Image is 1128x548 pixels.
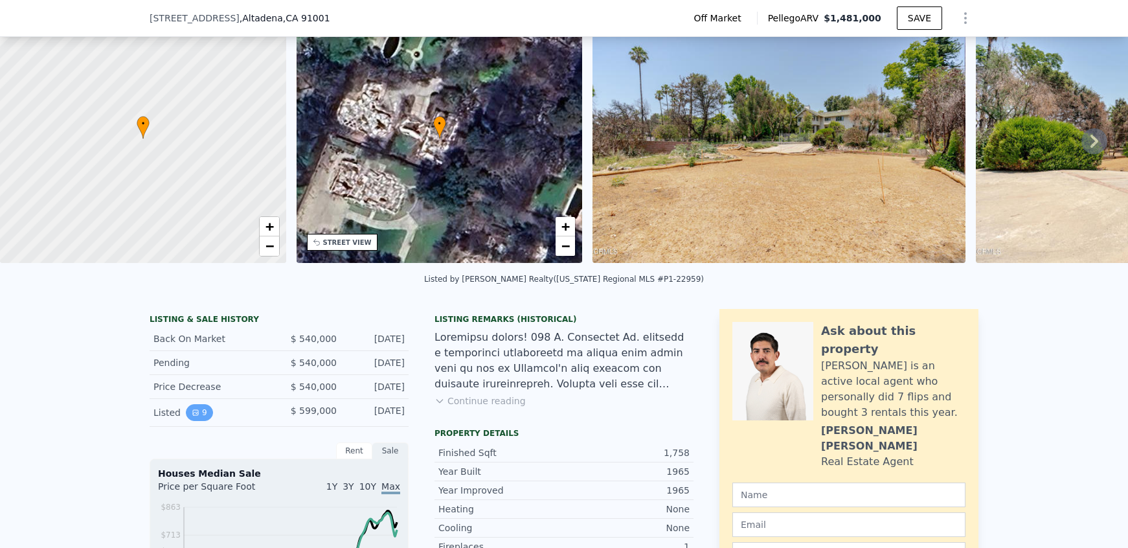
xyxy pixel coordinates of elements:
div: [PERSON_NAME] is an active local agent who personally did 7 flips and bought 3 rentals this year. [821,358,965,420]
span: , CA 91001 [283,13,330,23]
div: [DATE] [347,404,405,421]
div: [DATE] [347,356,405,369]
span: 1Y [326,481,337,492]
button: Continue reading [434,394,526,407]
span: $ 540,000 [291,382,337,392]
div: Houses Median Sale [158,467,400,480]
div: Sale [372,442,409,459]
button: SAVE [897,6,942,30]
a: Zoom in [260,217,279,236]
div: Price Decrease [153,380,269,393]
span: $ 540,000 [291,334,337,344]
input: Email [732,512,965,537]
div: Property details [434,428,694,439]
div: None [564,521,690,534]
span: + [561,218,570,234]
span: $1,481,000 [824,13,881,23]
span: + [265,218,273,234]
div: [PERSON_NAME] [PERSON_NAME] [821,423,965,454]
div: Real Estate Agent [821,454,914,470]
div: None [564,503,690,516]
span: $ 540,000 [291,358,337,368]
div: Listing Remarks (Historical) [434,314,694,325]
div: Listed by [PERSON_NAME] Realty ([US_STATE] Regional MLS #P1-22959) [424,275,704,284]
span: − [561,238,570,254]
tspan: $863 [161,503,181,512]
span: , Altadena [240,12,330,25]
input: Name [732,483,965,507]
span: • [137,118,150,130]
div: Year Improved [438,484,564,497]
div: LISTING & SALE HISTORY [150,314,409,327]
div: Ask about this property [821,322,965,358]
span: Max [381,481,400,494]
div: Year Built [438,465,564,478]
div: STREET VIEW [323,238,372,247]
span: Pellego ARV [768,12,824,25]
button: Show Options [953,5,978,31]
a: Zoom out [556,236,575,256]
div: Cooling [438,521,564,534]
div: 1,758 [564,446,690,459]
span: Off Market [694,12,746,25]
div: Finished Sqft [438,446,564,459]
div: 1965 [564,465,690,478]
span: [STREET_ADDRESS] [150,12,240,25]
span: 3Y [343,481,354,492]
div: [DATE] [347,332,405,345]
span: − [265,238,273,254]
img: Sale: 166825875 Parcel: 48492321 [592,14,965,263]
div: Back On Market [153,332,269,345]
div: Listed [153,404,269,421]
div: • [137,116,150,139]
div: Pending [153,356,269,369]
button: View historical data [186,404,213,421]
span: • [433,118,446,130]
a: Zoom in [556,217,575,236]
span: 10Y [359,481,376,492]
tspan: $713 [161,531,181,540]
div: Heating [438,503,564,516]
div: 1965 [564,484,690,497]
div: Rent [336,442,372,459]
div: [DATE] [347,380,405,393]
div: Loremipsu dolors! 098 A. Consectet Ad. elitsedd e temporinci utlaboreetd ma aliqua enim admin ven... [434,330,694,392]
div: Price per Square Foot [158,480,279,501]
a: Zoom out [260,236,279,256]
span: $ 599,000 [291,405,337,416]
div: • [433,116,446,139]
